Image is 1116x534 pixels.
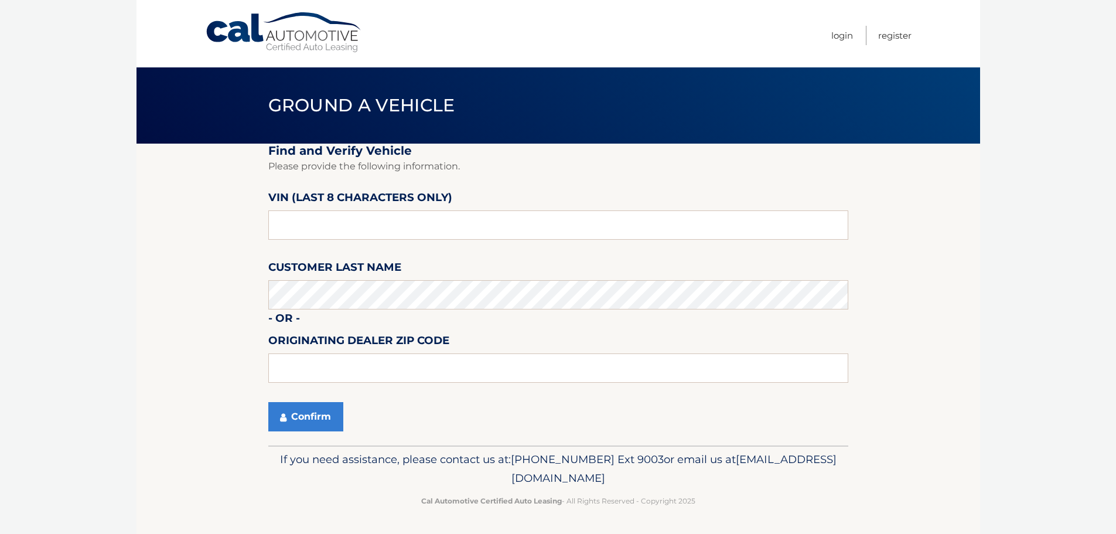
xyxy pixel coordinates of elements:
[831,26,853,45] a: Login
[205,12,363,53] a: Cal Automotive
[268,259,401,280] label: Customer Last Name
[268,158,848,175] p: Please provide the following information.
[268,94,455,116] span: Ground a Vehicle
[878,26,912,45] a: Register
[268,144,848,158] h2: Find and Verify Vehicle
[276,495,841,507] p: - All Rights Reserved - Copyright 2025
[268,402,343,431] button: Confirm
[268,309,300,331] label: - or -
[511,453,664,466] span: [PHONE_NUMBER] Ext 9003
[268,189,452,210] label: VIN (last 8 characters only)
[268,332,449,353] label: Originating Dealer Zip Code
[421,496,562,505] strong: Cal Automotive Certified Auto Leasing
[276,450,841,488] p: If you need assistance, please contact us at: or email us at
